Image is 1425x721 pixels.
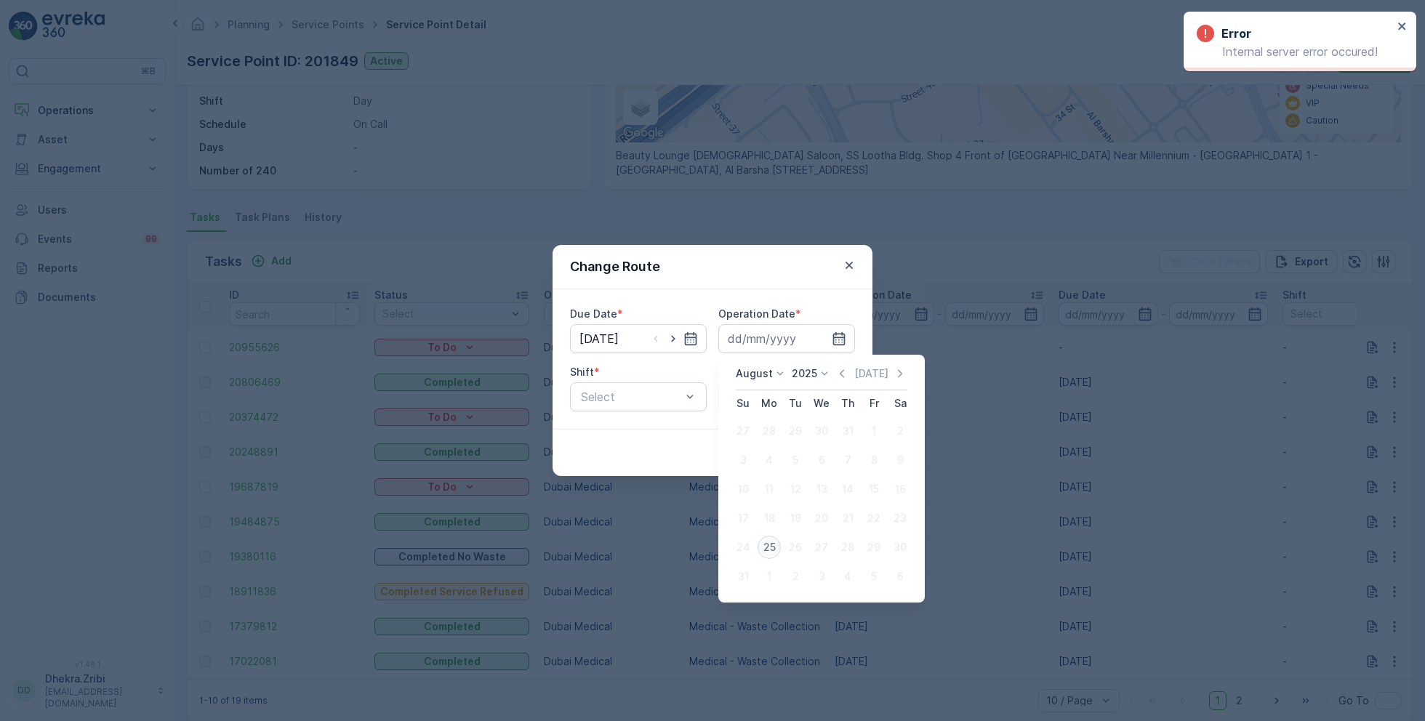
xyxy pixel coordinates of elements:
[888,448,912,472] div: 9
[836,565,859,588] div: 4
[888,507,912,530] div: 23
[810,507,833,530] div: 20
[862,419,886,443] div: 1
[836,419,859,443] div: 31
[862,507,886,530] div: 22
[836,478,859,501] div: 14
[835,390,861,416] th: Thursday
[758,478,781,501] div: 11
[1397,20,1408,34] button: close
[1221,25,1251,42] h3: Error
[758,419,781,443] div: 28
[784,536,807,559] div: 26
[758,448,781,472] div: 4
[570,324,707,353] input: dd/mm/yyyy
[731,536,755,559] div: 24
[758,565,781,588] div: 1
[718,324,855,353] input: dd/mm/yyyy
[581,388,681,406] p: Select
[888,565,912,588] div: 6
[810,536,833,559] div: 27
[854,366,888,381] p: [DATE]
[731,565,755,588] div: 31
[836,507,859,530] div: 21
[784,478,807,501] div: 12
[888,536,912,559] div: 30
[810,478,833,501] div: 13
[570,257,660,277] p: Change Route
[570,366,594,378] label: Shift
[782,390,808,416] th: Tuesday
[862,536,886,559] div: 29
[736,366,773,381] p: August
[731,448,755,472] div: 3
[862,565,886,588] div: 5
[836,536,859,559] div: 28
[861,390,887,416] th: Friday
[731,507,755,530] div: 17
[570,307,617,320] label: Due Date
[888,419,912,443] div: 2
[862,448,886,472] div: 8
[784,565,807,588] div: 2
[731,419,755,443] div: 27
[1197,45,1393,58] p: Internal server error occured!
[862,478,886,501] div: 15
[836,448,859,472] div: 7
[784,507,807,530] div: 19
[792,366,817,381] p: 2025
[888,478,912,501] div: 16
[810,565,833,588] div: 3
[756,390,782,416] th: Monday
[758,536,781,559] div: 25
[758,507,781,530] div: 18
[784,448,807,472] div: 5
[810,419,833,443] div: 30
[808,390,835,416] th: Wednesday
[718,307,795,320] label: Operation Date
[784,419,807,443] div: 29
[810,448,833,472] div: 6
[730,390,756,416] th: Sunday
[887,390,913,416] th: Saturday
[731,478,755,501] div: 10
